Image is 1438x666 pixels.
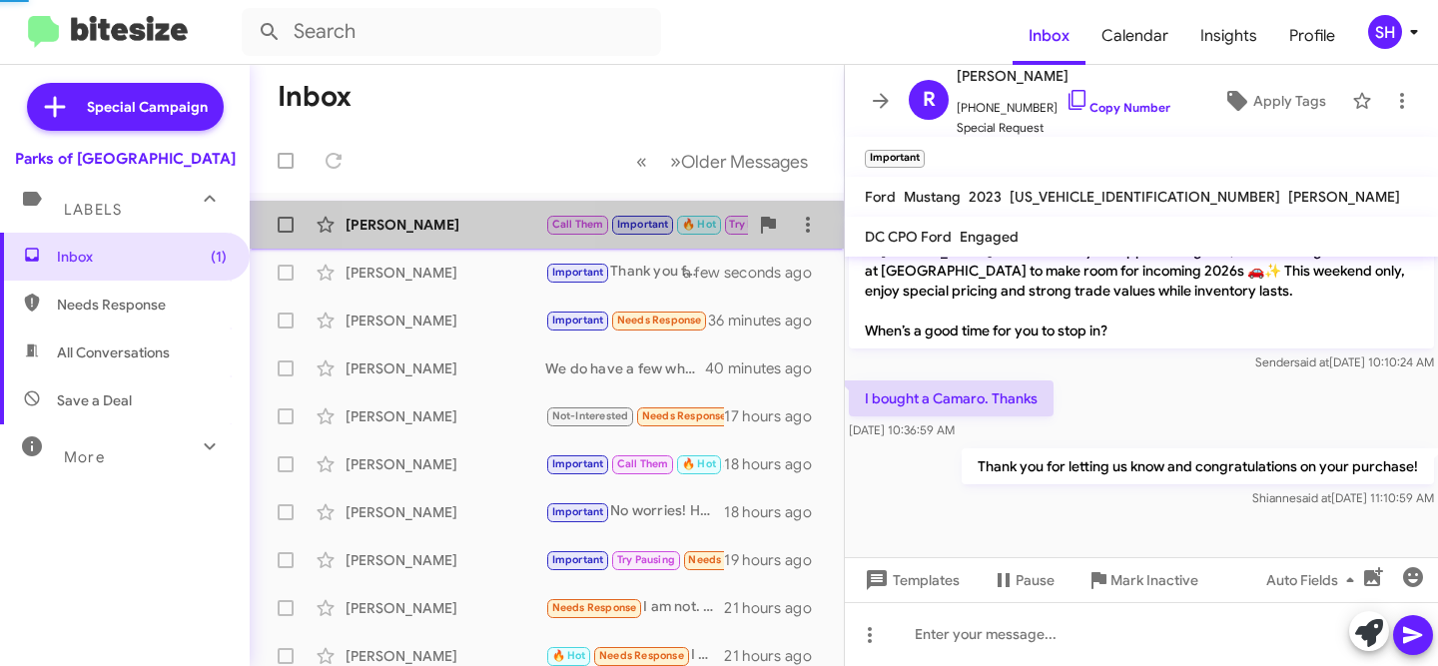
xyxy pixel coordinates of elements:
[957,118,1170,138] span: Special Request
[724,598,828,618] div: 21 hours ago
[346,502,545,522] div: [PERSON_NAME]
[617,314,702,327] span: Needs Response
[545,404,724,427] div: And it's financed
[923,84,936,116] span: R
[552,601,637,614] span: Needs Response
[57,342,170,362] span: All Conversations
[625,141,820,182] nav: Page navigation example
[346,358,545,378] div: [PERSON_NAME]
[957,88,1170,118] span: [PHONE_NUMBER]
[552,409,629,422] span: Not-Interested
[904,188,961,206] span: Mustang
[617,218,669,231] span: Important
[552,266,604,279] span: Important
[617,457,669,470] span: Call Them
[15,149,236,169] div: Parks of [GEOGRAPHIC_DATA]
[724,406,828,426] div: 17 hours ago
[724,454,828,474] div: 18 hours ago
[57,295,227,315] span: Needs Response
[681,151,808,173] span: Older Messages
[624,141,659,182] button: Previous
[1351,15,1416,49] button: SH
[211,247,227,267] span: (1)
[599,649,684,662] span: Needs Response
[1273,7,1351,65] a: Profile
[849,233,1434,348] p: Hi [PERSON_NAME]! With the new year approaching fast, we’re making CRAZY deals at [GEOGRAPHIC_DAT...
[1296,490,1331,505] span: said at
[724,550,828,570] div: 19 hours ago
[346,646,545,666] div: [PERSON_NAME]
[57,390,132,410] span: Save a Deal
[1071,562,1214,598] button: Mark Inactive
[1085,7,1184,65] a: Calendar
[552,505,604,518] span: Important
[1266,562,1362,598] span: Auto Fields
[865,228,952,246] span: DC CPO Ford
[87,97,208,117] span: Special Campaign
[242,8,661,56] input: Search
[545,358,708,378] div: We do have a few when are you available to come and check them out?
[617,553,675,566] span: Try Pausing
[1294,354,1329,369] span: said at
[552,314,604,327] span: Important
[1368,15,1402,49] div: SH
[957,64,1170,88] span: [PERSON_NAME]
[278,81,352,113] h1: Inbox
[849,422,955,437] span: [DATE] 10:36:59 AM
[545,213,748,236] div: I've already sent appraisals and you guys have been saying you send numbers for over a week
[1016,562,1055,598] span: Pause
[708,311,828,331] div: 36 minutes ago
[346,406,545,426] div: [PERSON_NAME]
[708,263,828,283] div: a few seconds ago
[849,380,1054,416] p: I bought a Camaro. Thanks
[552,649,586,662] span: 🔥 Hot
[688,553,773,566] span: Needs Response
[346,311,545,331] div: [PERSON_NAME]
[552,553,604,566] span: Important
[724,502,828,522] div: 18 hours ago
[658,141,820,182] button: Next
[1010,188,1280,206] span: [US_VEHICLE_IDENTIFICATION_NUMBER]
[682,218,716,231] span: 🔥 Hot
[27,83,224,131] a: Special Campaign
[1252,490,1434,505] span: Shianne [DATE] 11:10:59 AM
[642,409,727,422] span: Needs Response
[1288,188,1400,206] span: [PERSON_NAME]
[1066,100,1170,115] a: Copy Number
[346,550,545,570] div: [PERSON_NAME]
[724,646,828,666] div: 21 hours ago
[636,149,647,174] span: «
[346,263,545,283] div: [PERSON_NAME]
[845,562,976,598] button: Templates
[1205,83,1342,119] button: Apply Tags
[346,454,545,474] div: [PERSON_NAME]
[552,457,604,470] span: Important
[545,452,724,475] div: Hey, Kaity! Let me check!
[962,448,1434,484] p: Thank you for letting us know and congratulations on your purchase!
[1253,83,1326,119] span: Apply Tags
[682,457,716,470] span: 🔥 Hot
[346,598,545,618] div: [PERSON_NAME]
[1184,7,1273,65] a: Insights
[1110,562,1198,598] span: Mark Inactive
[729,218,787,231] span: Try Pausing
[1013,7,1085,65] a: Inbox
[976,562,1071,598] button: Pause
[861,562,960,598] span: Templates
[545,548,724,571] div: Hi [PERSON_NAME]....thanks for reaching out. I would need to see the deal before I came in so may...
[545,309,708,332] div: [PERSON_NAME] and his manager
[57,247,227,267] span: Inbox
[64,448,105,466] span: More
[969,188,1002,206] span: 2023
[960,228,1019,246] span: Engaged
[346,215,545,235] div: [PERSON_NAME]
[865,150,925,168] small: Important
[545,261,708,284] div: Thank you for letting us know and congratulations on your purchase!
[670,149,681,174] span: »
[545,596,724,619] div: I am not. I asked for a price on a build via the ford web site and got an absurd price with extra...
[1250,562,1378,598] button: Auto Fields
